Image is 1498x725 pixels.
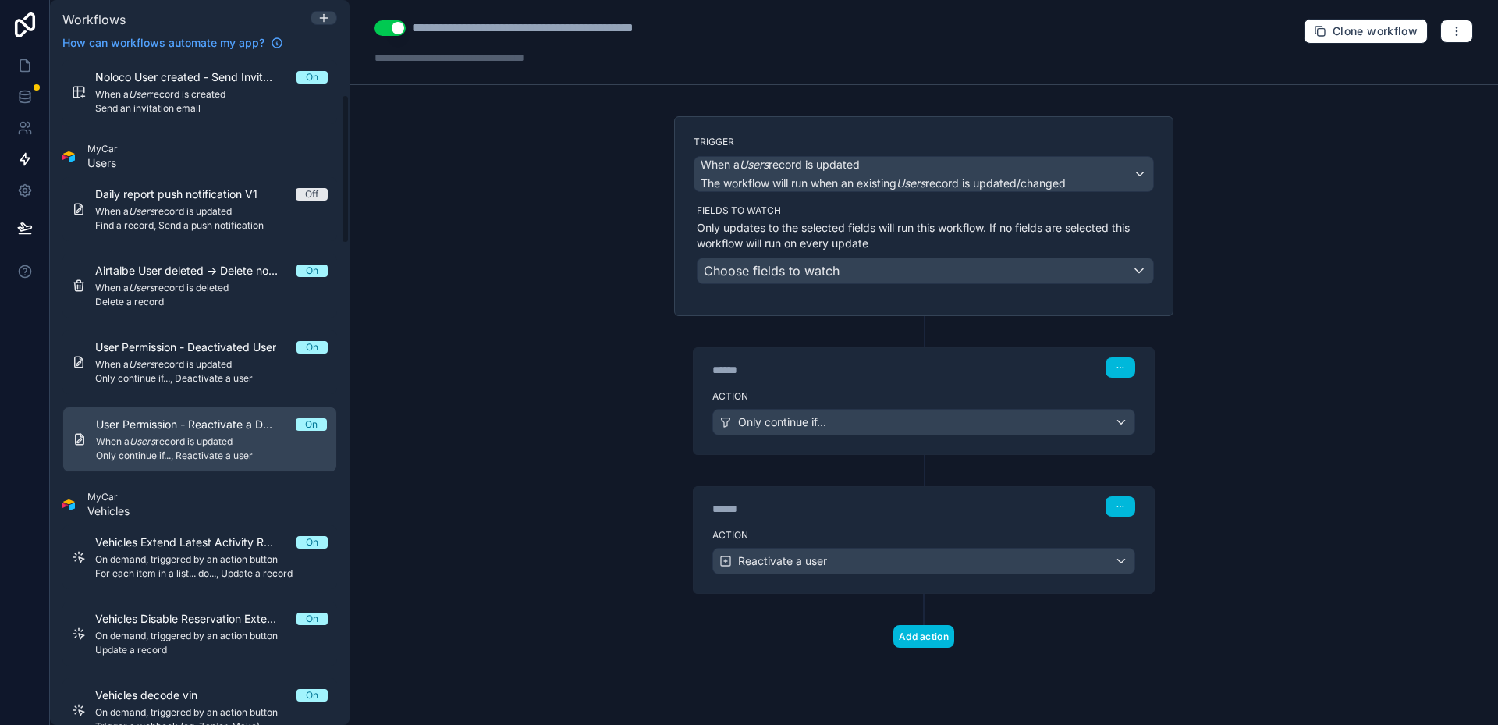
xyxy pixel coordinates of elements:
[694,136,1154,148] label: Trigger
[694,156,1154,192] button: When aUsersrecord is updatedThe workflow will run when an existingUsersrecord is updated/changed
[62,35,264,51] span: How can workflows automate my app?
[701,157,860,172] span: When a record is updated
[893,625,954,648] button: Add action
[704,263,840,279] span: Choose fields to watch
[1333,24,1418,38] span: Clone workflow
[896,176,925,190] em: Users
[712,548,1135,574] button: Reactivate a user
[697,258,1154,284] button: Choose fields to watch
[738,553,827,569] span: Reactivate a user
[697,204,1154,217] label: Fields to watch
[701,176,1066,190] span: The workflow will run when an existing record is updated/changed
[56,35,289,51] a: How can workflows automate my app?
[712,390,1135,403] label: Action
[738,414,826,430] span: Only continue if...
[62,12,126,27] span: Workflows
[740,158,769,171] em: Users
[1304,19,1428,44] button: Clone workflow
[712,409,1135,435] button: Only continue if...
[697,220,1154,251] p: Only updates to the selected fields will run this workflow. If no fields are selected this workfl...
[712,529,1135,542] label: Action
